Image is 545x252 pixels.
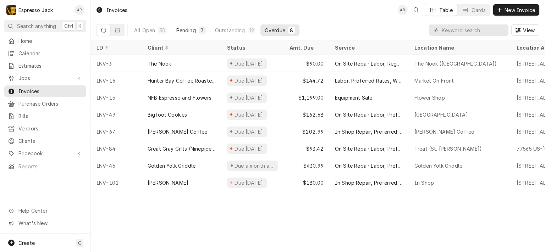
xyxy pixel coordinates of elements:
div: INV-84 [91,140,142,157]
input: Keyword search [442,24,505,36]
span: View [522,27,536,34]
div: Flower Shop [414,94,445,101]
div: Equipment Sale [335,94,372,101]
span: Create [18,240,35,246]
div: ID [97,44,135,51]
a: Vendors [4,123,86,134]
button: View [511,24,539,36]
div: Due [DATE] [234,77,264,84]
span: Home [18,37,83,45]
div: Bigfoot Cookies [148,111,187,118]
div: Outstanding [215,27,245,34]
span: Bills [18,112,83,120]
div: [GEOGRAPHIC_DATA] [414,111,468,118]
a: Go to Jobs [4,72,86,84]
div: Treat (St. [PERSON_NAME]) [414,145,482,152]
div: The Nook [148,60,171,67]
div: [PERSON_NAME] [148,179,188,186]
div: Market On Front [414,77,454,84]
button: New Invoice [493,4,539,16]
div: NFB Espresso and Flowers [148,94,211,101]
div: Pending [176,27,196,34]
div: INV-3 [91,55,142,72]
a: Clients [4,135,86,147]
span: Help Center [18,207,82,214]
span: Jobs [18,74,72,82]
a: Estimates [4,60,86,72]
span: New Invoice [503,6,536,14]
a: Invoices [4,85,86,97]
div: $144.72 [284,72,329,89]
a: Home [4,35,86,47]
span: Invoices [18,88,83,95]
div: In Shop Repair, Preferred Rate [335,179,403,186]
div: $90.00 [284,55,329,72]
span: K [78,22,82,30]
div: Due [DATE] [234,179,264,186]
div: $1,199.00 [284,89,329,106]
span: C [78,239,82,247]
div: Cards [472,6,486,14]
div: On Site Repair Labor, Prefered Rate, Regular Hours [335,162,403,169]
div: AR [75,5,84,15]
a: Purchase Orders [4,98,86,110]
div: INV-46 [91,157,142,174]
div: 8 [290,27,294,34]
span: Ctrl [64,22,73,30]
div: Status [227,44,277,51]
div: Client [148,44,214,51]
div: On Site Repair Labor, Prefered Rate, Regular Hours [335,111,403,118]
button: Search anythingCtrlK [4,20,86,32]
div: Due [DATE] [234,111,264,118]
span: Reports [18,163,83,170]
div: Allan Ross's Avatar [75,5,84,15]
div: INV-49 [91,106,142,123]
div: [PERSON_NAME] Coffee [414,128,474,135]
span: Vendors [18,125,83,132]
div: Allan Ross's Avatar [398,5,408,15]
div: Amt. Due [290,44,322,51]
div: Golden Yolk Griddle [148,162,196,169]
div: INV-15 [91,89,142,106]
span: Pricebook [18,150,72,157]
a: Go to Pricebook [4,147,86,159]
div: Due [DATE] [234,60,264,67]
div: In Shop Repair, Preferred Rate [335,128,403,135]
div: Overdue [265,27,285,34]
div: INV-67 [91,123,142,140]
div: Hunter Bay Coffee Roasters [148,77,216,84]
span: Clients [18,137,83,145]
span: Purchase Orders [18,100,83,107]
div: On Site Repair Labor, Prefered Rate, Regular Hours [335,145,403,152]
div: Due [DATE] [234,94,264,101]
span: Calendar [18,50,83,57]
span: Search anything [17,22,56,30]
div: Due [DATE] [234,128,264,135]
div: $430.99 [284,157,329,174]
div: Location Name [414,44,504,51]
span: What's New [18,219,82,227]
div: $162.68 [284,106,329,123]
div: Due [DATE] [234,145,264,152]
div: Espresso Jack [18,6,53,14]
div: On Site Repair Labor, Regular Rate, Preferred [335,60,403,67]
div: Labor, Preferred Rates, Weekend/After Hours [335,77,403,84]
div: In Shop [414,179,434,186]
div: $180.00 [284,174,329,191]
div: AR [398,5,408,15]
div: Golden Yolk Griddle [414,162,462,169]
div: [PERSON_NAME] Coffee [148,128,207,135]
div: $202.99 [284,123,329,140]
span: Estimates [18,62,83,69]
div: INV-101 [91,174,142,191]
div: E [6,5,16,15]
div: 3 [200,27,204,34]
button: Open search [411,4,422,16]
a: Reports [4,161,86,172]
div: Great Gray Gifts (Ninepipes Lodge) [148,145,216,152]
div: Espresso Jack's Avatar [6,5,16,15]
a: Go to Help Center [4,205,86,217]
a: Go to What's New [4,217,86,229]
div: All Open [134,27,155,34]
div: The Nook ([GEOGRAPHIC_DATA]) [414,60,497,67]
